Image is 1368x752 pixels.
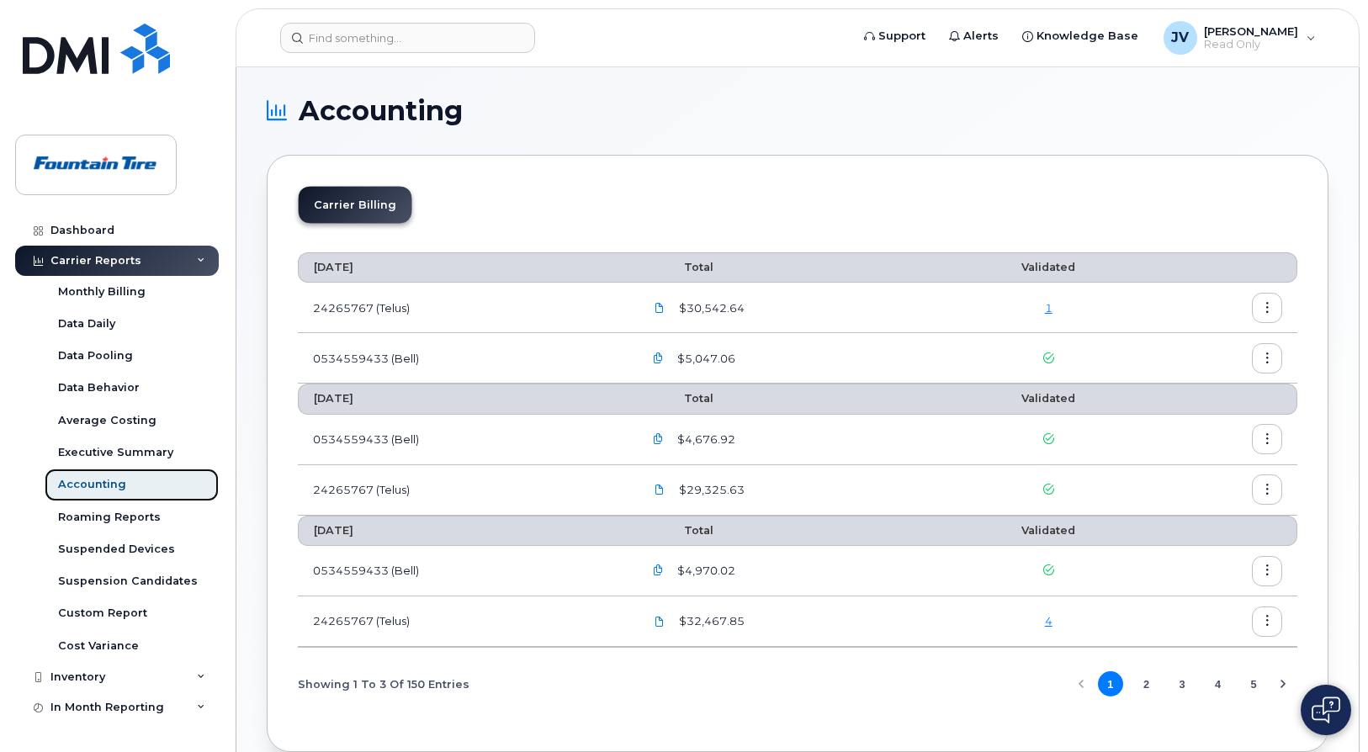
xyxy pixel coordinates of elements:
[298,252,628,283] th: [DATE]
[298,415,628,465] td: 0534559433 (Bell)
[674,351,735,367] span: $5,047.06
[1270,671,1296,696] button: Next Page
[298,384,628,414] th: [DATE]
[299,98,463,124] span: Accounting
[674,432,735,447] span: $4,676.92
[644,293,676,322] a: 24265767_1259454572_2025-07-28.pdf
[644,475,676,505] a: 24265767_1247964367_2025-06-28.pdf
[1312,696,1340,723] img: Open chat
[1133,671,1159,696] button: Page 2
[676,482,745,498] span: $29,325.63
[674,563,735,579] span: $4,970.02
[1098,671,1123,696] button: Page 1
[298,596,628,647] td: 24265767 (Telus)
[298,465,628,516] td: 24265767 (Telus)
[1045,301,1053,315] a: 1
[298,333,628,384] td: 0534559433 (Bell)
[298,671,469,696] span: Showing 1 To 3 Of 150 Entries
[676,613,745,629] span: $32,467.85
[644,392,713,405] span: Total
[1206,671,1231,696] button: Page 4
[298,546,628,596] td: 0534559433 (Bell)
[1169,671,1195,696] button: Page 3
[676,300,745,316] span: $30,542.64
[946,516,1150,546] th: Validated
[1045,614,1053,628] a: 4
[298,283,628,333] td: 24265767 (Telus)
[1241,671,1266,696] button: Page 5
[946,252,1150,283] th: Validated
[644,606,676,636] a: 24265767_1236798661_2025-05-28.pdf
[298,516,628,546] th: [DATE]
[644,261,713,273] span: Total
[946,384,1150,414] th: Validated
[644,524,713,537] span: Total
